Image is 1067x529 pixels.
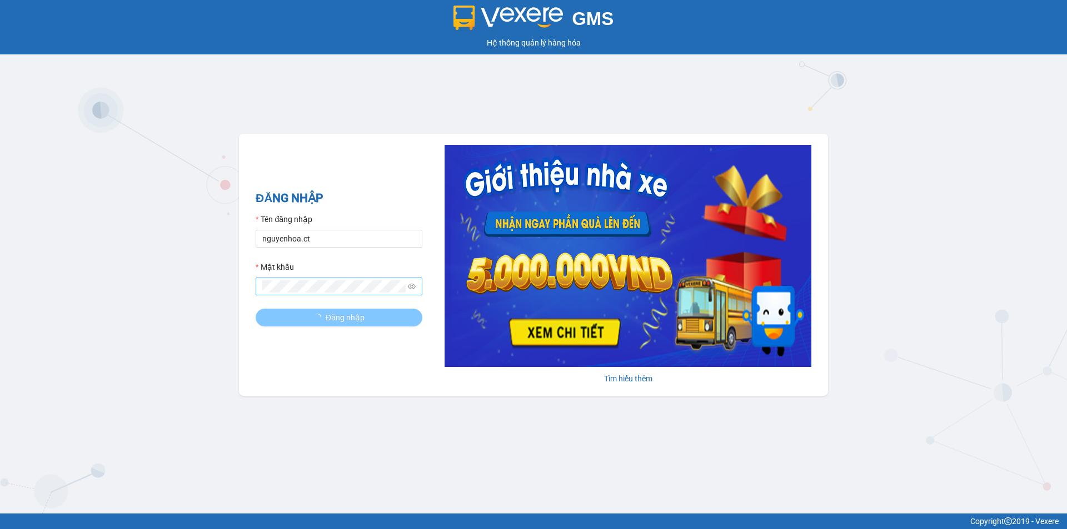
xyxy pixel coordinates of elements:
[1004,517,1012,525] span: copyright
[256,230,422,248] input: Tên đăng nhập
[256,213,312,225] label: Tên đăng nhập
[445,372,811,385] div: Tìm hiểu thêm
[453,17,614,26] a: GMS
[313,314,326,321] span: loading
[572,8,614,29] span: GMS
[326,311,365,324] span: Đăng nhập
[3,37,1064,49] div: Hệ thống quản lý hàng hóa
[408,283,416,290] span: eye
[256,261,294,273] label: Mật khẩu
[8,515,1059,527] div: Copyright 2019 - Vexere
[262,280,406,293] input: Mật khẩu
[445,145,811,367] img: banner-0
[453,6,564,30] img: logo 2
[256,189,422,208] h2: ĐĂNG NHẬP
[256,309,422,326] button: Đăng nhập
